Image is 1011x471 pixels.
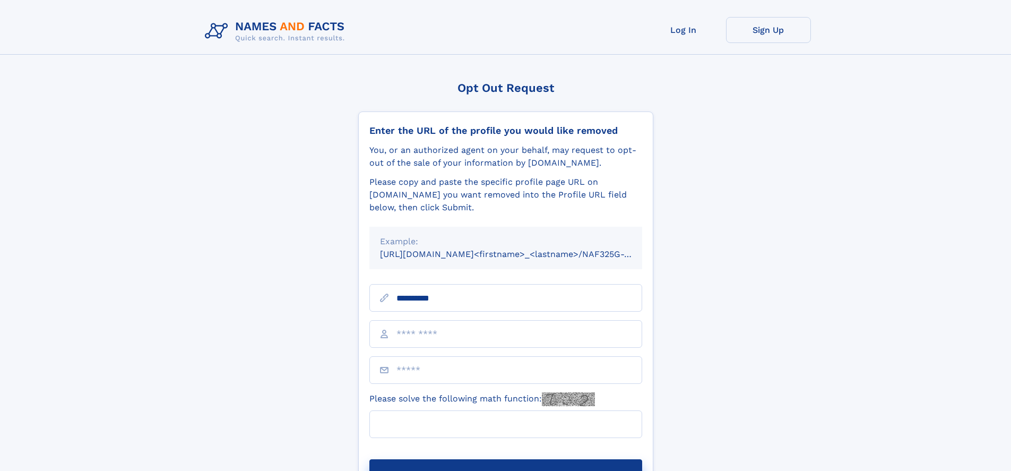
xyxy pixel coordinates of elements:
div: Please copy and paste the specific profile page URL on [DOMAIN_NAME] you want removed into the Pr... [369,176,642,214]
div: Example: [380,235,632,248]
small: [URL][DOMAIN_NAME]<firstname>_<lastname>/NAF325G-xxxxxxxx [380,249,662,259]
label: Please solve the following math function: [369,392,595,406]
div: You, or an authorized agent on your behalf, may request to opt-out of the sale of your informatio... [369,144,642,169]
a: Sign Up [726,17,811,43]
a: Log In [641,17,726,43]
div: Enter the URL of the profile you would like removed [369,125,642,136]
div: Opt Out Request [358,81,653,95]
img: Logo Names and Facts [201,17,353,46]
